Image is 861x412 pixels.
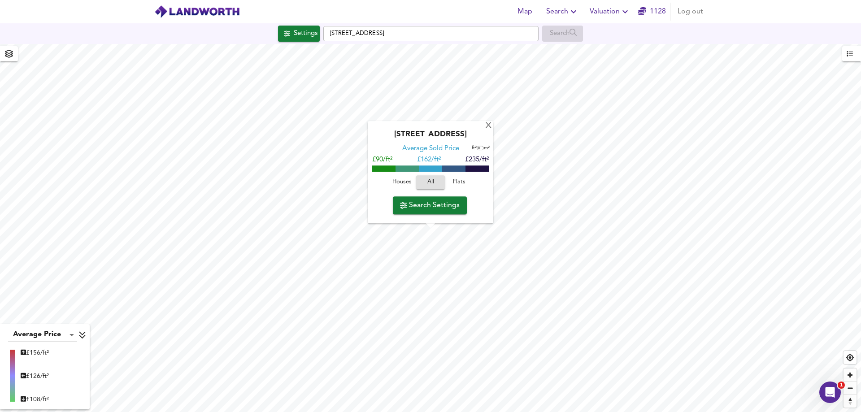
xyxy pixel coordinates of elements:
button: Flats [445,176,474,190]
div: £ 108/ft² [21,395,49,404]
button: 1128 [638,3,666,21]
button: Reset bearing to north [844,395,857,408]
button: Map [510,3,539,21]
button: Log out [674,3,707,21]
span: Search Settings [400,199,460,212]
span: ft² [472,146,477,151]
div: Average Price [8,328,77,342]
a: 1128 [638,5,666,18]
div: [STREET_ADDRESS] [372,130,489,145]
img: logo [154,5,240,18]
button: Search Settings [393,196,467,214]
span: £90/ft² [372,157,392,164]
span: Reset bearing to north [844,395,857,408]
span: £ 162/ft² [417,157,441,164]
button: Valuation [586,3,634,21]
span: £235/ft² [465,157,489,164]
span: All [421,178,440,188]
div: Settings [294,28,317,39]
button: Zoom out [844,382,857,395]
button: Houses [387,176,416,190]
iframe: Intercom live chat [819,382,841,403]
button: Settings [278,26,320,42]
button: Zoom in [844,369,857,382]
span: Map [514,5,535,18]
div: Average Sold Price [402,145,459,154]
div: X [485,122,492,130]
input: Enter a location... [323,26,539,41]
span: Valuation [590,5,631,18]
span: Houses [390,178,414,188]
span: Log out [678,5,703,18]
span: Search [546,5,579,18]
button: Find my location [844,351,857,364]
span: 1 [838,382,845,389]
span: m² [484,146,490,151]
button: Search [543,3,583,21]
span: Zoom out [844,382,857,395]
div: Enable a Source before running a Search [542,26,583,42]
button: All [416,176,445,190]
div: Click to configure Search Settings [278,26,320,42]
span: Flats [447,178,471,188]
div: £ 156/ft² [21,348,49,357]
div: £ 126/ft² [21,372,49,381]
